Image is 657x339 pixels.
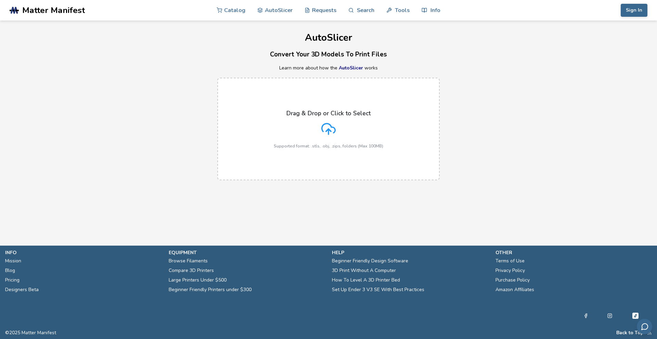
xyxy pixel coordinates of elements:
[495,256,525,266] a: Terms of Use
[621,4,647,17] button: Sign In
[169,275,227,285] a: Large Printers Under $500
[332,285,424,295] a: Set Up Ender 3 V3 SE With Best Practices
[332,256,408,266] a: Beginner Friendly Design Software
[495,275,530,285] a: Purchase Policy
[22,5,85,15] span: Matter Manifest
[5,266,15,275] a: Blog
[647,330,652,336] a: RSS Feed
[495,249,652,256] p: other
[637,319,652,334] button: Send feedback via email
[583,312,588,320] a: Facebook
[607,312,612,320] a: Instagram
[495,285,534,295] a: Amazon Affiliates
[169,285,252,295] a: Beginner Friendly Printers under $300
[169,256,208,266] a: Browse Filaments
[169,266,214,275] a: Compare 3D Printers
[5,275,20,285] a: Pricing
[495,266,525,275] a: Privacy Policy
[5,256,21,266] a: Mission
[332,249,489,256] p: help
[286,110,371,117] p: Drag & Drop or Click to Select
[274,144,383,148] p: Supported format: .stls, .obj, .zips, folders (Max 100MB)
[339,65,363,71] a: AutoSlicer
[616,330,644,336] button: Back to Top
[5,330,56,336] span: © 2025 Matter Manifest
[332,275,400,285] a: How To Level A 3D Printer Bed
[332,266,396,275] a: 3D Print Without A Computer
[169,249,325,256] p: equipment
[5,249,162,256] p: info
[5,285,39,295] a: Designers Beta
[631,312,640,320] a: Tiktok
